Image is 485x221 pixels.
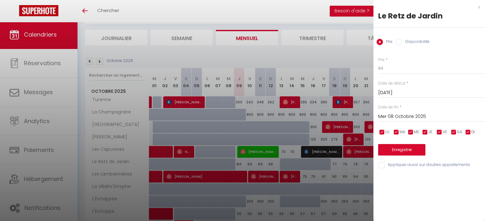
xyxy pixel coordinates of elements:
[378,57,385,63] label: Prix
[378,104,399,110] label: Date de fin
[385,129,389,135] span: LU
[443,129,447,135] span: VE
[378,80,405,86] label: Date de début
[400,129,405,135] span: MA
[402,39,430,46] label: Disponibilité
[414,129,419,135] span: ME
[378,144,425,155] button: Enregistrer
[373,3,480,11] div: x
[378,11,480,21] div: Le Retz de Jardin
[471,129,475,135] span: DI
[428,129,432,135] span: JE
[457,129,462,135] span: SA
[383,39,393,46] label: Prix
